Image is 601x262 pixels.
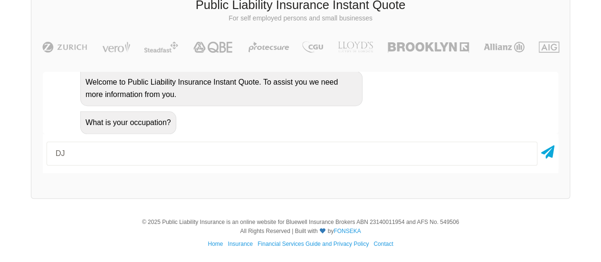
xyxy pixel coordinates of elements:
[47,142,537,165] input: Your occupation
[140,41,182,53] img: Steadfast | Public Liability Insurance
[80,71,363,106] div: Welcome to Public Liability Insurance Instant Quote. To assist you we need more information from ...
[208,241,223,247] a: Home
[258,241,369,247] a: Financial Services Guide and Privacy Policy
[298,41,327,53] img: CGU | Public Liability Insurance
[98,41,134,53] img: Vero | Public Liability Insurance
[38,14,563,23] p: For self employed persons and small businesses
[245,41,293,53] img: Protecsure | Public Liability Insurance
[334,228,361,234] a: FONSEKA
[384,41,473,53] img: Brooklyn | Public Liability Insurance
[38,41,92,53] img: Zurich | Public Liability Insurance
[80,111,176,134] div: What is your occupation?
[228,241,253,247] a: Insurance
[188,41,239,53] img: QBE | Public Liability Insurance
[479,41,529,53] img: Allianz | Public Liability Insurance
[333,41,378,53] img: LLOYD's | Public Liability Insurance
[535,41,563,53] img: AIG | Public Liability Insurance
[373,241,393,247] a: Contact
